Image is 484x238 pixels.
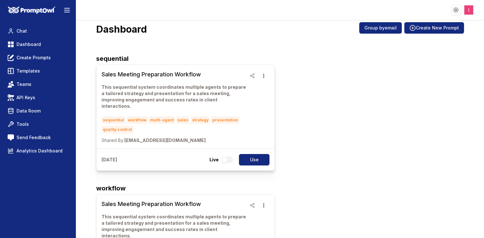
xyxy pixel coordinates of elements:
[102,70,247,144] a: Sales Meeting Preparation WorkflowThis sequential system coordinates multiple agents to prepare a...
[96,23,147,35] h3: Dashboard
[5,39,71,50] a: Dashboard
[5,145,71,157] a: Analytics Dashboard
[17,148,63,154] span: Analytics Dashboard
[127,116,148,124] span: workflow
[17,28,27,34] span: Chat
[149,116,175,124] span: multi-agent
[17,134,51,141] span: Send Feedback
[17,108,41,114] span: Data Room
[176,116,189,124] span: sales
[8,134,14,141] img: feedback
[17,68,40,74] span: Templates
[96,54,464,63] h2: sequential
[102,70,247,79] h3: Sales Meeting Preparation Workflow
[5,119,71,130] a: Tools
[211,116,239,124] span: presentation
[17,81,31,87] span: Teams
[102,157,117,163] p: [DATE]
[102,137,247,144] p: [EMAIL_ADDRESS][DOMAIN_NAME]
[5,65,71,77] a: Templates
[102,84,247,109] p: This sequential system coordinates multiple agents to prepare a tailored strategy and presentatio...
[8,6,56,14] img: PromptOwl
[17,41,41,48] span: Dashboard
[5,92,71,103] a: API Keys
[5,25,71,37] a: Chat
[102,116,125,124] span: sequential
[235,154,269,165] a: Use
[102,126,133,133] span: quality control
[102,200,247,209] h3: Sales Meeting Preparation Workflow
[5,79,71,90] a: Teams
[464,5,474,15] img: ACg8ocLcalYY8KTZ0qfGg_JirqB37-qlWKk654G7IdWEKZx1cb7MQQ=s96-c
[404,22,464,34] button: Create New Prompt
[5,105,71,117] a: Data Room
[191,116,210,124] span: strategy
[17,94,35,101] span: API Keys
[239,154,269,165] button: Use
[5,132,71,143] a: Send Feedback
[209,157,219,163] p: Live
[102,138,124,143] span: Shared By:
[17,55,51,61] span: Create Prompts
[5,52,71,63] a: Create Prompts
[96,183,464,193] h2: workflow
[17,121,29,127] span: Tools
[359,22,402,34] button: Group byemail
